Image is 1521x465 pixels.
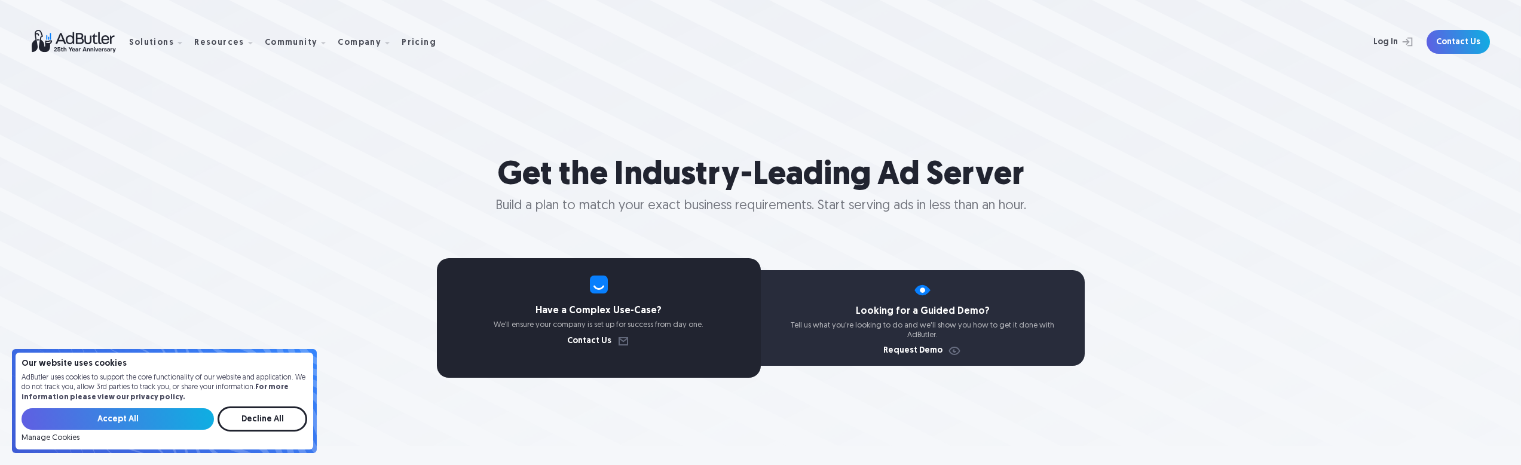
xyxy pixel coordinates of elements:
[22,406,307,442] form: Email Form
[1342,30,1419,54] a: Log In
[437,320,761,330] p: We’ll ensure your company is set up for success from day one.
[402,39,436,47] div: Pricing
[218,406,307,432] input: Decline All
[194,23,262,61] div: Resources
[129,39,175,47] div: Solutions
[22,434,79,442] a: Manage Cookies
[22,360,307,368] h4: Our website uses cookies
[194,39,244,47] div: Resources
[265,39,318,47] div: Community
[761,321,1085,339] p: Tell us what you're looking to do and we'll show you how to get it done with AdButler.
[883,347,962,355] a: Request Demo
[129,23,192,61] div: Solutions
[338,23,399,61] div: Company
[1427,30,1490,54] a: Contact Us
[402,36,446,47] a: Pricing
[22,373,307,403] p: AdButler uses cookies to support the core functionality of our website and application. We do not...
[265,23,336,61] div: Community
[761,307,1085,316] h4: Looking for a Guided Demo?
[437,306,761,316] h4: Have a Complex Use-Case?
[338,39,381,47] div: Company
[567,337,631,345] a: Contact Us
[22,408,214,430] input: Accept All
